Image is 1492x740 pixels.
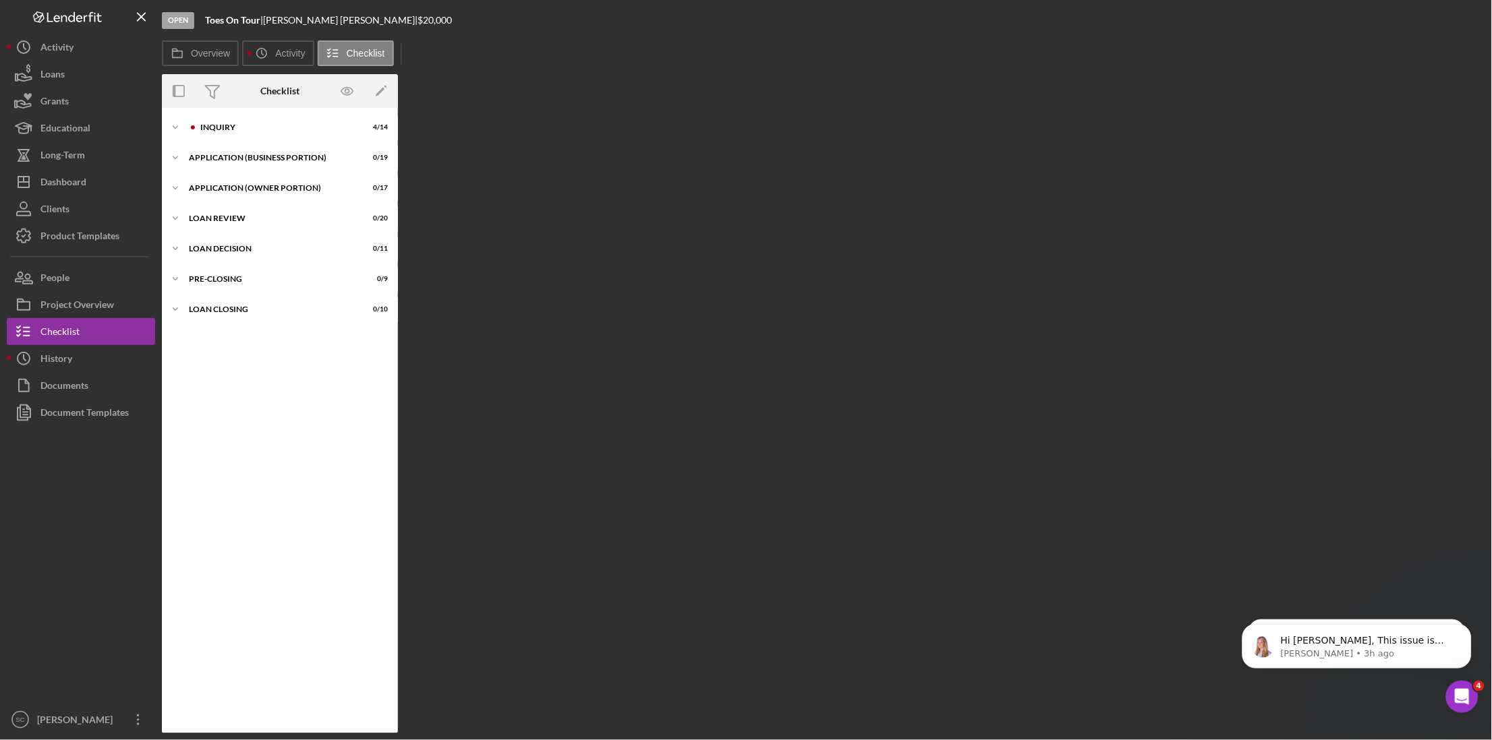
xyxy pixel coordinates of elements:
[189,245,354,253] div: LOAN DECISION
[16,716,24,724] text: SC
[318,40,394,66] button: Checklist
[364,275,388,283] div: 0 / 9
[418,14,452,26] span: $20,000
[40,142,85,172] div: Long-Term
[7,318,155,345] button: Checklist
[34,706,121,737] div: [PERSON_NAME]
[7,168,155,195] button: Dashboard
[162,40,239,66] button: Overview
[40,168,86,199] div: Dashboard
[7,706,155,733] button: SC[PERSON_NAME]
[347,48,385,59] label: Checklist
[205,15,263,26] div: |
[7,222,155,249] button: Product Templates
[260,86,299,96] div: Checklist
[40,318,80,348] div: Checklist
[7,61,155,88] button: Loans
[364,154,388,162] div: 0 / 19
[162,12,194,29] div: Open
[40,34,74,64] div: Activity
[40,291,114,321] div: Project Overview
[1474,681,1485,691] span: 4
[263,15,418,26] div: [PERSON_NAME] [PERSON_NAME] |
[40,222,119,253] div: Product Templates
[40,264,69,295] div: People
[40,88,69,118] div: Grants
[7,264,155,291] button: People
[364,184,388,192] div: 0 / 17
[189,275,354,283] div: PRE-CLOSING
[189,305,354,313] div: LOAN CLOSING
[7,34,155,61] button: Activity
[40,195,69,226] div: Clients
[7,345,155,372] button: History
[7,195,155,222] button: Clients
[7,291,155,318] button: Project Overview
[7,115,155,142] button: Educational
[275,48,305,59] label: Activity
[40,61,65,91] div: Loans
[189,184,354,192] div: APPLICATION (OWNER PORTION)
[40,399,129,429] div: Document Templates
[40,115,90,145] div: Educational
[7,142,155,168] button: Long-Term
[1222,596,1492,704] iframe: Intercom notifications message
[364,214,388,222] div: 0 / 20
[40,372,88,402] div: Documents
[242,40,314,66] button: Activity
[364,305,388,313] div: 0 / 10
[7,372,155,399] button: Documents
[1446,681,1479,713] iframe: Intercom live chat
[40,345,72,375] div: History
[7,88,155,115] button: Grants
[189,214,354,222] div: LOAN REVIEW
[189,154,354,162] div: APPLICATION (BUSINESS PORTION)
[205,14,260,26] b: Toes On Tour
[191,48,230,59] label: Overview
[364,123,388,131] div: 4 / 14
[7,399,155,426] button: Document Templates
[200,123,354,131] div: INQUIRY
[364,245,388,253] div: 0 / 11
